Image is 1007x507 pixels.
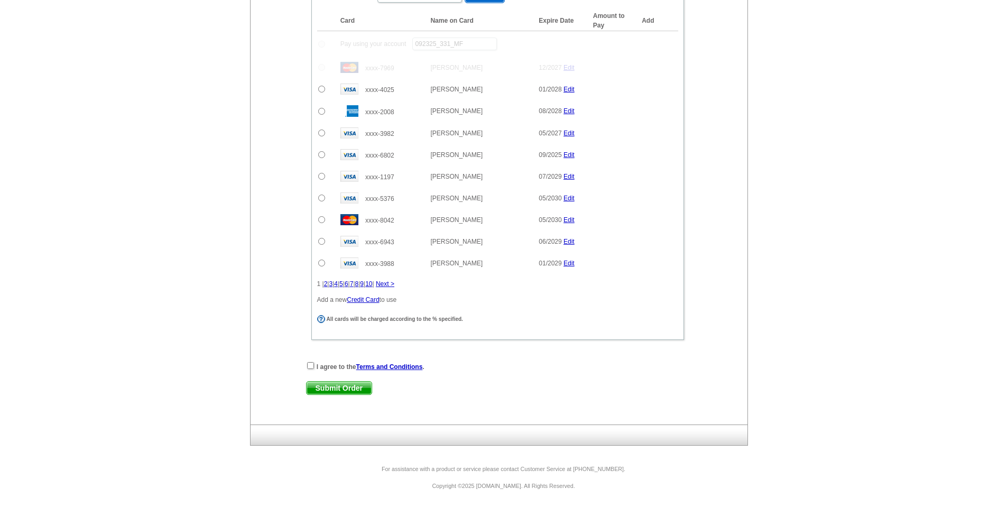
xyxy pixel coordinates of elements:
span: xxxx-1197 [365,173,394,181]
span: [PERSON_NAME] [430,260,483,267]
span: 12/2027 [539,64,561,71]
p: Add a new to use [317,295,678,305]
span: xxxx-3982 [365,130,394,137]
th: Expire Date [533,11,587,31]
a: 6 [345,280,348,288]
span: 06/2029 [539,238,561,245]
a: Terms and Conditions [356,363,423,371]
span: 01/2028 [539,86,561,93]
a: 5 [339,280,343,288]
img: visa.gif [340,257,358,269]
div: All cards will be charged according to the % specified. [317,315,676,324]
a: Edit [563,238,575,245]
a: Edit [563,64,575,71]
th: Amount to Pay [588,11,642,31]
span: 09/2025 [539,151,561,159]
img: mast.gif [340,214,358,225]
span: [PERSON_NAME] [430,151,483,159]
span: 08/2028 [539,107,561,115]
span: 05/2027 [539,130,561,137]
span: xxxx-3988 [365,260,394,268]
a: Credit Card [347,296,379,303]
span: 05/2030 [539,216,561,224]
a: 3 [329,280,332,288]
span: xxxx-4025 [365,86,394,94]
span: [PERSON_NAME] [430,86,483,93]
span: xxxx-2008 [365,108,394,116]
a: Next > [376,280,394,288]
th: Card [335,11,426,31]
a: 8 [355,280,359,288]
span: [PERSON_NAME] [430,64,483,71]
a: 7 [350,280,354,288]
a: 10 [365,280,372,288]
span: Pay using your account [340,40,407,48]
span: 05/2030 [539,195,561,202]
a: Edit [563,260,575,267]
span: [PERSON_NAME] [430,238,483,245]
div: 1 | | | | | | | | | | [317,279,678,289]
a: Edit [563,107,575,115]
a: 2 [324,280,328,288]
span: [PERSON_NAME] [430,107,483,115]
img: visa.gif [340,127,358,139]
img: visa.gif [340,171,358,182]
img: mast.gif [340,62,358,73]
th: Add [642,11,678,31]
img: visa.gif [340,236,358,247]
a: Edit [563,173,575,180]
a: Edit [563,86,575,93]
img: amex.gif [340,105,358,117]
a: Edit [563,151,575,159]
a: Edit [563,130,575,137]
a: Edit [563,216,575,224]
span: [PERSON_NAME] [430,130,483,137]
span: [PERSON_NAME] [430,216,483,224]
img: visa.gif [340,84,358,95]
span: xxxx-5376 [365,195,394,202]
img: visa.gif [340,149,358,160]
span: xxxx-6943 [365,238,394,246]
strong: I agree to the . [317,363,424,371]
img: visa.gif [340,192,358,204]
span: [PERSON_NAME] [430,173,483,180]
iframe: LiveChat chat widget [796,261,1007,507]
span: [PERSON_NAME] [430,195,483,202]
a: Edit [563,195,575,202]
span: Submit Order [307,382,372,394]
input: PO #: [412,38,497,50]
span: 01/2029 [539,260,561,267]
a: 4 [334,280,338,288]
span: 07/2029 [539,173,561,180]
th: Name on Card [425,11,533,31]
span: xxxx-7969 [365,64,394,72]
span: xxxx-8042 [365,217,394,224]
span: xxxx-6802 [365,152,394,159]
a: 9 [360,280,364,288]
